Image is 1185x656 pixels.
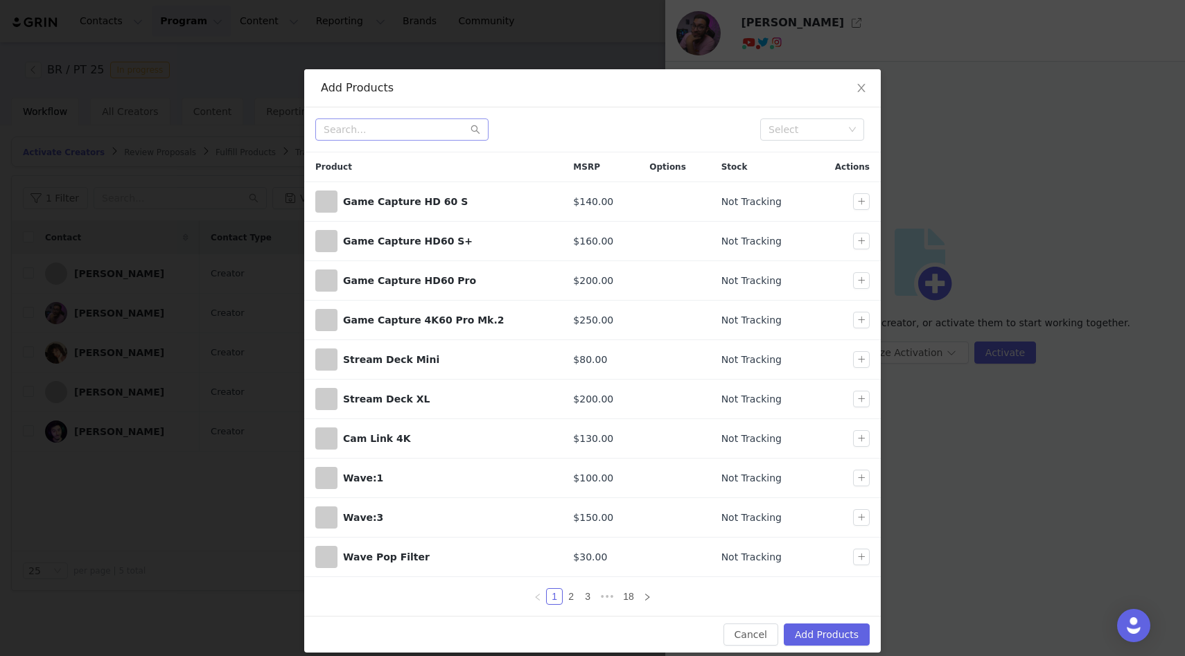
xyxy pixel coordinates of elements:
[721,161,748,173] span: Stock
[639,588,656,605] li: Next Page
[315,506,337,529] span: Wave:3
[573,274,613,288] span: $200.00
[321,80,864,96] div: Add Products
[315,190,337,213] span: Game Capture HD 60 S
[856,82,867,94] i: icon: close
[618,588,639,605] li: 18
[721,392,782,407] span: Not Tracking
[573,161,600,173] span: MSRP
[721,234,782,249] span: Not Tracking
[573,313,613,328] span: $250.00
[547,589,562,604] a: 1
[343,392,551,407] div: Stream Deck XL
[784,623,870,646] button: Add Products
[811,152,881,181] div: Actions
[343,234,551,249] div: Game Capture HD60 S+
[563,589,579,604] a: 2
[343,550,551,565] div: Wave Pop Filter
[649,161,686,173] span: Options
[721,550,782,565] span: Not Tracking
[343,511,551,525] div: Wave:3
[721,511,782,525] span: Not Tracking
[315,427,337,450] span: Cam Link 4K
[343,353,551,367] div: Stream Deck Mini
[721,353,782,367] span: Not Tracking
[573,195,613,209] span: $140.00
[596,588,618,605] span: •••
[573,550,607,565] span: $30.00
[315,467,337,489] span: Wave:1
[769,123,843,136] div: Select
[721,471,782,486] span: Not Tracking
[579,588,596,605] li: 3
[573,353,607,367] span: $80.00
[315,161,352,173] span: Product
[721,432,782,446] span: Not Tracking
[471,125,480,134] i: icon: search
[643,593,651,601] i: icon: right
[596,588,618,605] li: Next 3 Pages
[315,348,337,371] span: Stream Deck Mini
[842,69,881,108] button: Close
[580,589,595,604] a: 3
[315,118,489,141] input: Search...
[1117,609,1150,642] div: Open Intercom Messenger
[721,195,782,209] span: Not Tracking
[343,274,551,288] div: Game Capture HD60 Pro
[573,432,613,446] span: $130.00
[573,471,613,486] span: $100.00
[315,269,337,292] span: Game Capture HD60 Pro
[529,588,546,605] li: Previous Page
[315,309,337,331] span: Game Capture 4K60 Pro Mk.2
[343,432,551,446] div: Cam Link 4K
[848,125,857,135] i: icon: down
[721,274,782,288] span: Not Tracking
[343,471,551,486] div: Wave:1
[315,546,337,568] span: Wave Pop Filter
[343,195,551,209] div: Game Capture HD 60 S
[315,230,337,252] span: Game Capture HD60 S+
[343,313,551,328] div: Game Capture 4K60 Pro Mk.2
[721,313,782,328] span: Not Tracking
[534,593,542,601] i: icon: left
[563,588,579,605] li: 2
[315,388,337,410] span: Stream Deck XL
[546,588,563,605] li: 1
[619,589,638,604] a: 18
[723,623,778,646] button: Cancel
[573,392,613,407] span: $200.00
[573,234,613,249] span: $160.00
[573,511,613,525] span: $150.00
